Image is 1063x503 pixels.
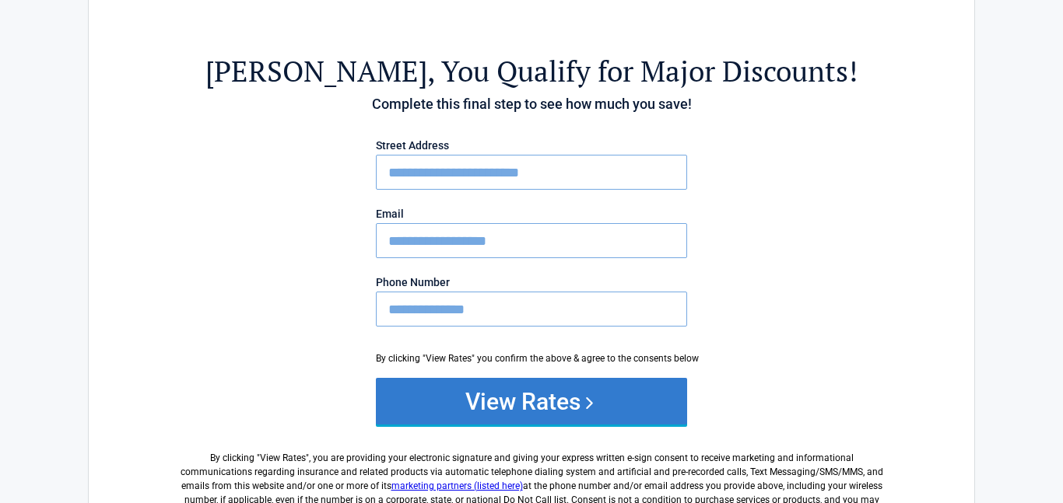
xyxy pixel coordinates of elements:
[205,52,427,90] span: [PERSON_NAME]
[376,351,687,365] div: By clicking "View Rates" you confirm the above & agree to the consents below
[174,52,889,90] h2: , You Qualify for Major Discounts!
[391,480,523,491] a: marketing partners (listed here)
[174,94,889,114] h4: Complete this final step to see how much you save!
[376,140,687,151] label: Street Address
[260,452,306,463] span: View Rates
[376,277,687,288] label: Phone Number
[376,208,687,219] label: Email
[376,378,687,424] button: View Rates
